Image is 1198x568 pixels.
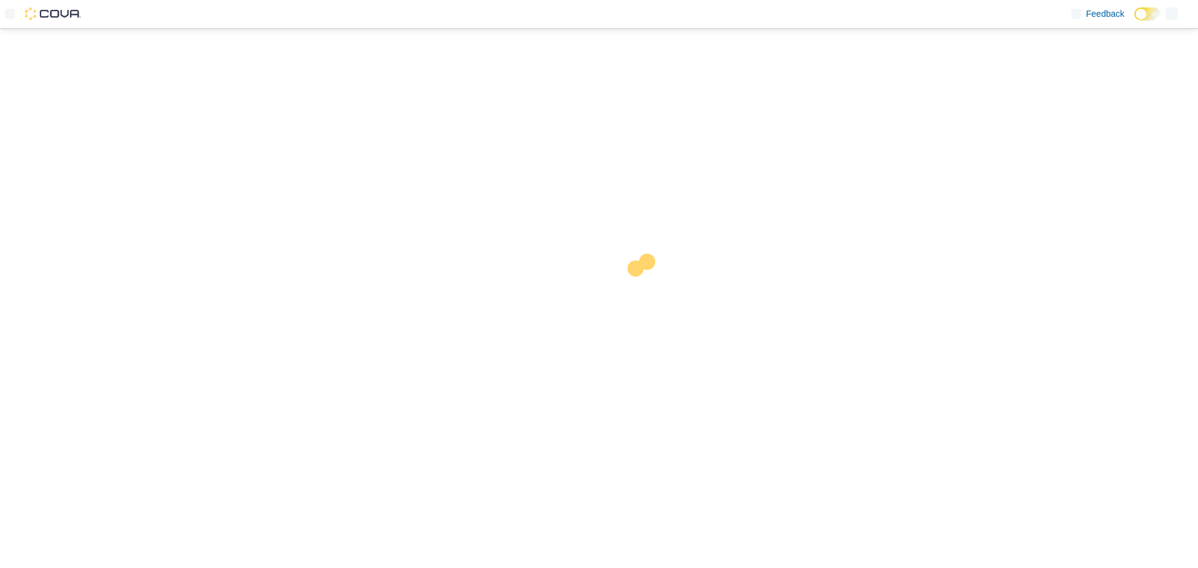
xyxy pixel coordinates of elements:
span: Feedback [1086,7,1124,20]
a: Feedback [1066,1,1129,26]
input: Dark Mode [1134,7,1161,21]
img: Cova [25,7,81,20]
img: cova-loader [599,244,693,338]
